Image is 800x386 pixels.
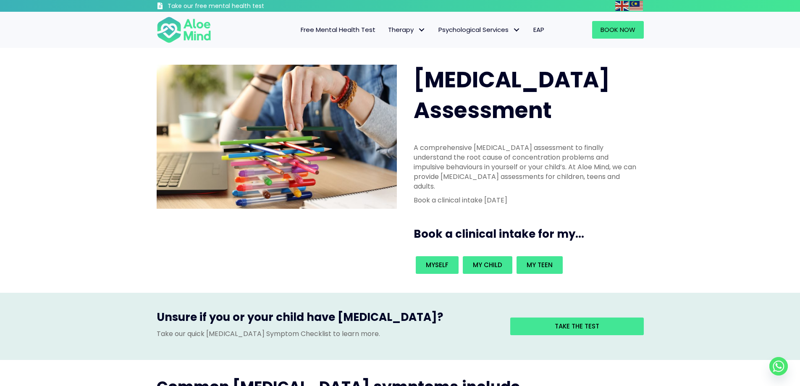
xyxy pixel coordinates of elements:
img: en [615,1,629,11]
span: [MEDICAL_DATA] Assessment [414,64,610,126]
span: Psychological Services [438,25,521,34]
a: EAP [527,21,551,39]
a: TherapyTherapy: submenu [382,21,432,39]
h3: Take our free mental health test [168,2,309,11]
a: Malay [630,1,644,11]
p: A comprehensive [MEDICAL_DATA] assessment to finally understand the root cause of concentration p... [414,143,639,192]
span: Psychological Services: submenu [511,24,523,36]
nav: Menu [222,21,551,39]
a: Free Mental Health Test [294,21,382,39]
a: Take the test [510,318,644,335]
span: Myself [426,260,449,269]
img: Aloe mind Logo [157,16,211,44]
p: Book a clinical intake [DATE] [414,195,639,205]
span: Book Now [601,25,635,34]
img: ms [630,1,643,11]
a: Psychological ServicesPsychological Services: submenu [432,21,527,39]
img: ADHD photo [157,65,397,209]
a: English [615,1,630,11]
span: Free Mental Health Test [301,25,375,34]
span: EAP [533,25,544,34]
span: Take the test [555,322,599,331]
span: My teen [527,260,553,269]
a: Book Now [592,21,644,39]
a: Whatsapp [769,357,788,375]
span: My child [473,260,502,269]
h3: Unsure if you or your child have [MEDICAL_DATA]? [157,310,498,329]
h3: Book a clinical intake for my... [414,226,647,242]
span: Therapy [388,25,426,34]
a: Myself [416,256,459,274]
span: Therapy: submenu [416,24,428,36]
a: My teen [517,256,563,274]
a: My child [463,256,512,274]
div: Book an intake for my... [414,254,639,276]
a: Take our free mental health test [157,2,309,12]
p: Take our quick [MEDICAL_DATA] Symptom Checklist to learn more. [157,329,498,339]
